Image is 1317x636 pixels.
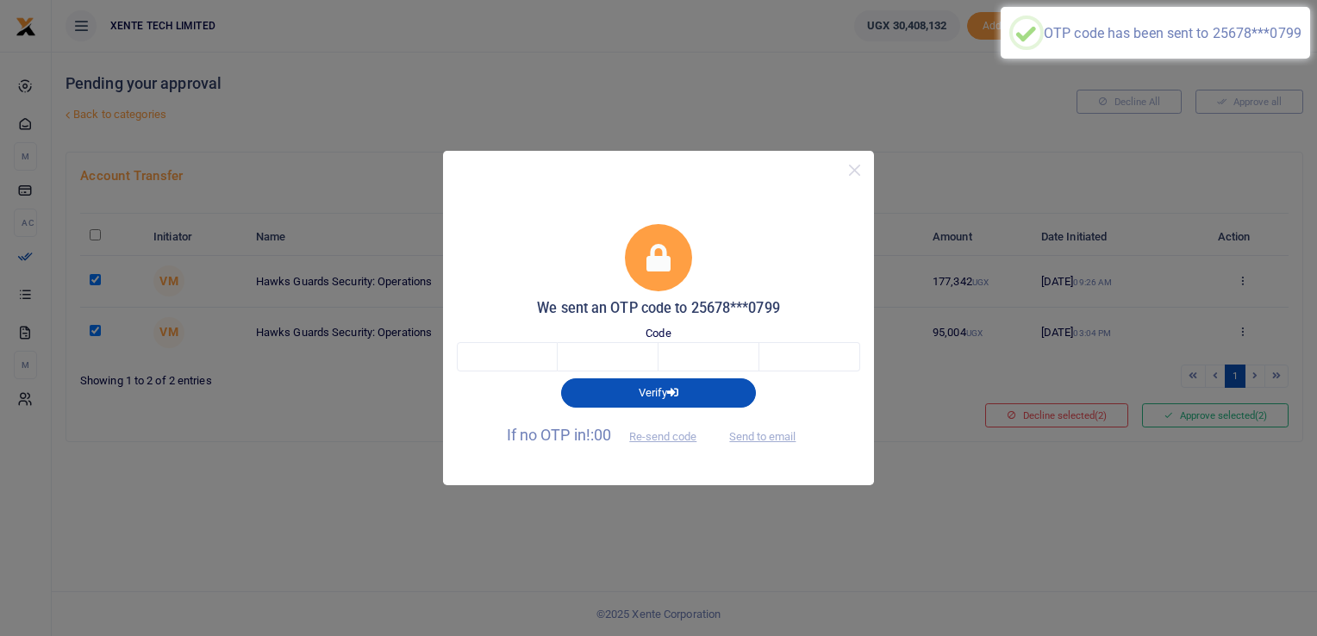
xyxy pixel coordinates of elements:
[457,300,860,317] h5: We sent an OTP code to 25678***0799
[586,426,611,444] span: !:00
[842,158,867,183] button: Close
[507,426,712,444] span: If no OTP in
[1044,25,1301,41] div: OTP code has been sent to 25678***0799
[646,325,671,342] label: Code
[561,378,756,408] button: Verify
